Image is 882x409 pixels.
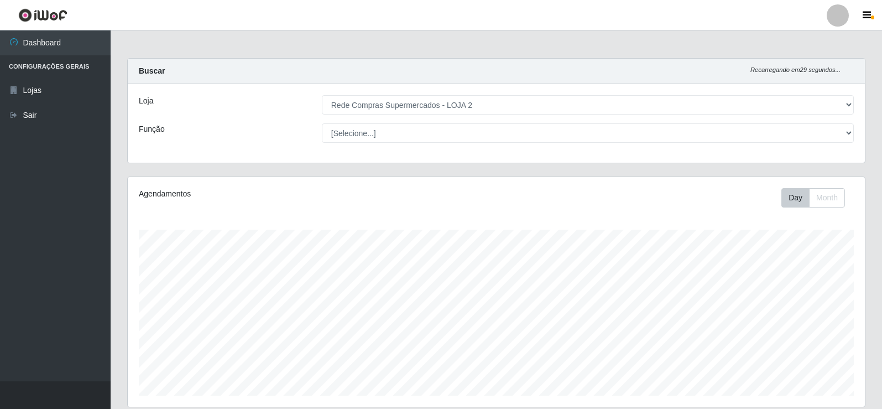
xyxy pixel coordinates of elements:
[139,66,165,75] strong: Buscar
[18,8,67,22] img: CoreUI Logo
[781,188,845,208] div: First group
[781,188,810,208] button: Day
[781,188,854,208] div: Toolbar with button groups
[750,66,841,73] i: Recarregando em 29 segundos...
[139,188,427,200] div: Agendamentos
[809,188,845,208] button: Month
[139,95,153,107] label: Loja
[139,123,165,135] label: Função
